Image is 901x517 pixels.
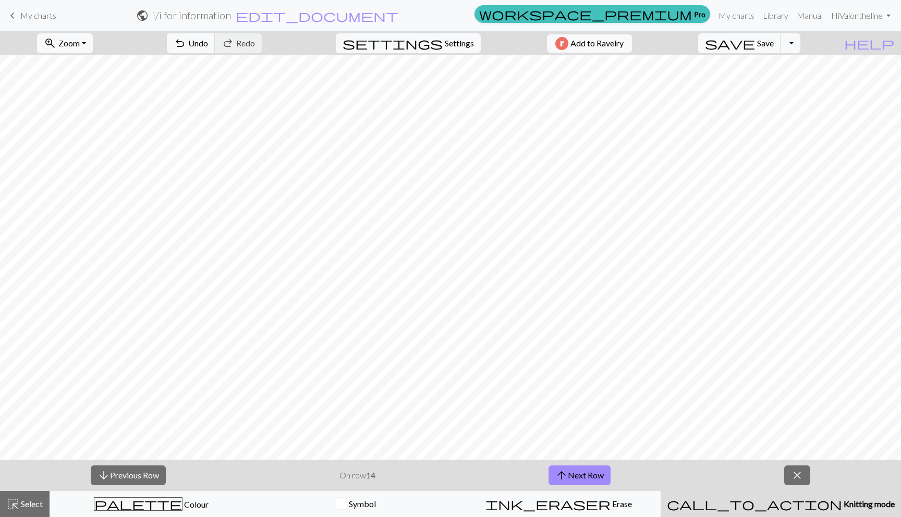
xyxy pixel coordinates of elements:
h2: i / i for information [153,9,231,21]
button: SettingsSettings [336,33,481,53]
a: My charts [6,7,56,24]
button: Zoom [37,33,93,53]
span: Knitting mode [842,499,895,509]
button: Previous Row [91,465,166,485]
button: Symbol [253,491,457,517]
img: Ravelry [555,37,568,50]
span: edit_document [236,8,398,23]
span: workspace_premium [479,7,692,21]
span: palette [94,497,182,511]
span: Save [757,38,774,48]
span: highlight_alt [7,497,19,511]
span: close [791,468,803,483]
p: On row [339,469,375,482]
span: Add to Ravelry [570,37,624,50]
strong: 14 [366,470,375,480]
span: arrow_downward [98,468,110,483]
a: My charts [714,5,759,26]
button: Erase [457,491,661,517]
span: undo [174,36,186,51]
span: call_to_action [667,497,842,511]
a: Manual [793,5,827,26]
span: Erase [611,499,632,509]
button: Add to Ravelry [547,34,632,53]
span: zoom_in [44,36,56,51]
a: HiValontheline [827,5,895,26]
span: My charts [20,10,56,20]
span: Settings [445,37,474,50]
span: settings [343,36,443,51]
span: arrow_upward [555,468,568,483]
span: Symbol [347,499,376,509]
span: save [705,36,755,51]
button: Knitting mode [661,491,901,517]
button: Colour [50,491,253,517]
span: Select [19,499,43,509]
a: Library [759,5,793,26]
span: Zoom [58,38,80,48]
span: help [844,36,894,51]
span: ink_eraser [485,497,611,511]
button: Undo [167,33,215,53]
a: Pro [474,5,710,23]
span: keyboard_arrow_left [6,8,19,23]
span: Colour [182,499,209,509]
span: public [136,8,149,23]
span: Undo [188,38,208,48]
i: Settings [343,37,443,50]
button: Next Row [549,465,611,485]
button: Save [698,33,781,53]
